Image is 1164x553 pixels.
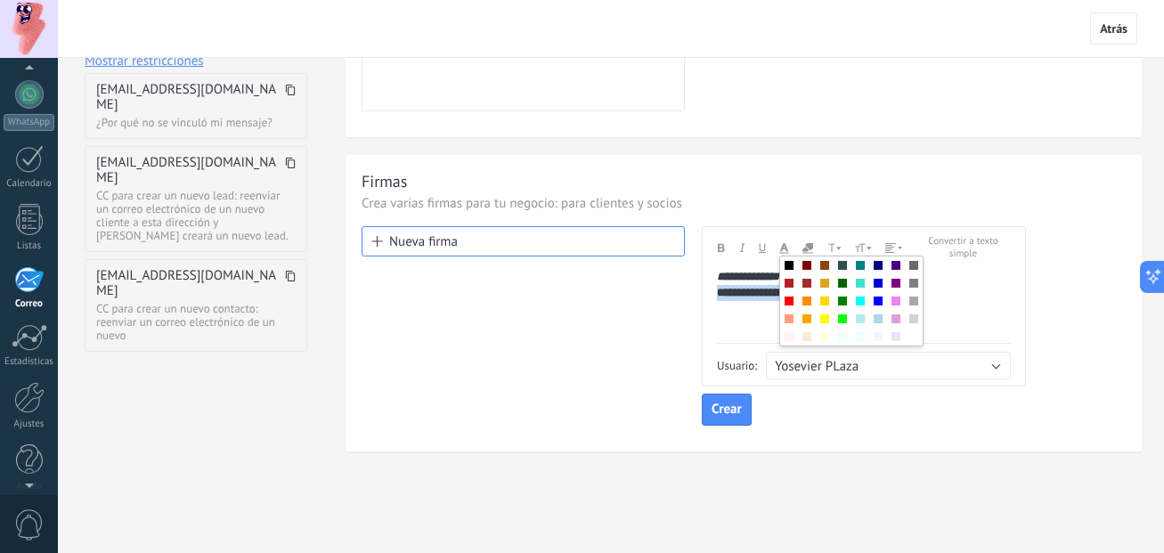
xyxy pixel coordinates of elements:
[96,116,296,129] dd: ¿Por qué no se vinculó mi mensaje?
[766,352,1011,379] button: Yosevier PLaza
[4,356,55,368] div: Estadísticas
[285,83,296,112] span: Copiar
[779,241,789,254] span: Color de fuente
[285,269,296,298] span: Copiar
[362,171,407,191] div: Firmas
[4,114,54,131] div: WhatsApp
[362,226,685,256] button: Nueva firma
[4,178,55,190] div: Calendario
[802,243,813,254] span: Color de relleno
[738,236,745,260] button: Cursiva
[717,236,725,260] button: Negrita
[702,394,752,426] button: Crear
[362,195,1126,212] p: Crea varias firmas para tu negocio: para clientes y socios
[96,268,281,298] span: [EMAIL_ADDRESS][DOMAIN_NAME]
[712,403,742,416] span: Crear
[85,53,204,69] span: Mostrar restricciones
[775,358,859,375] span: Yosevier PLaza
[916,236,1011,260] button: Convertir a texto simple
[285,156,296,185] span: Copiar
[4,240,55,252] div: Listas
[759,236,766,260] button: Subrayado
[1100,20,1127,37] span: Atrás
[885,243,902,253] span: Alineación
[855,241,872,254] span: Tamaño de fuente
[96,82,281,112] span: [EMAIL_ADDRESS][DOMAIN_NAME]
[826,241,842,254] span: Letra
[4,419,55,430] div: Ajustes
[96,302,296,342] dd: CC para crear un nuevo contacto: reenviar un correo electrónico de un nuevo
[717,358,757,373] span: Usuario:
[96,155,281,185] span: [EMAIL_ADDRESS][DOMAIN_NAME]
[4,298,55,310] div: Correo
[96,189,296,242] dd: CC para crear un nuevo lead: reenviar un correo electrónico de un nuevo cliente a esta dirección ...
